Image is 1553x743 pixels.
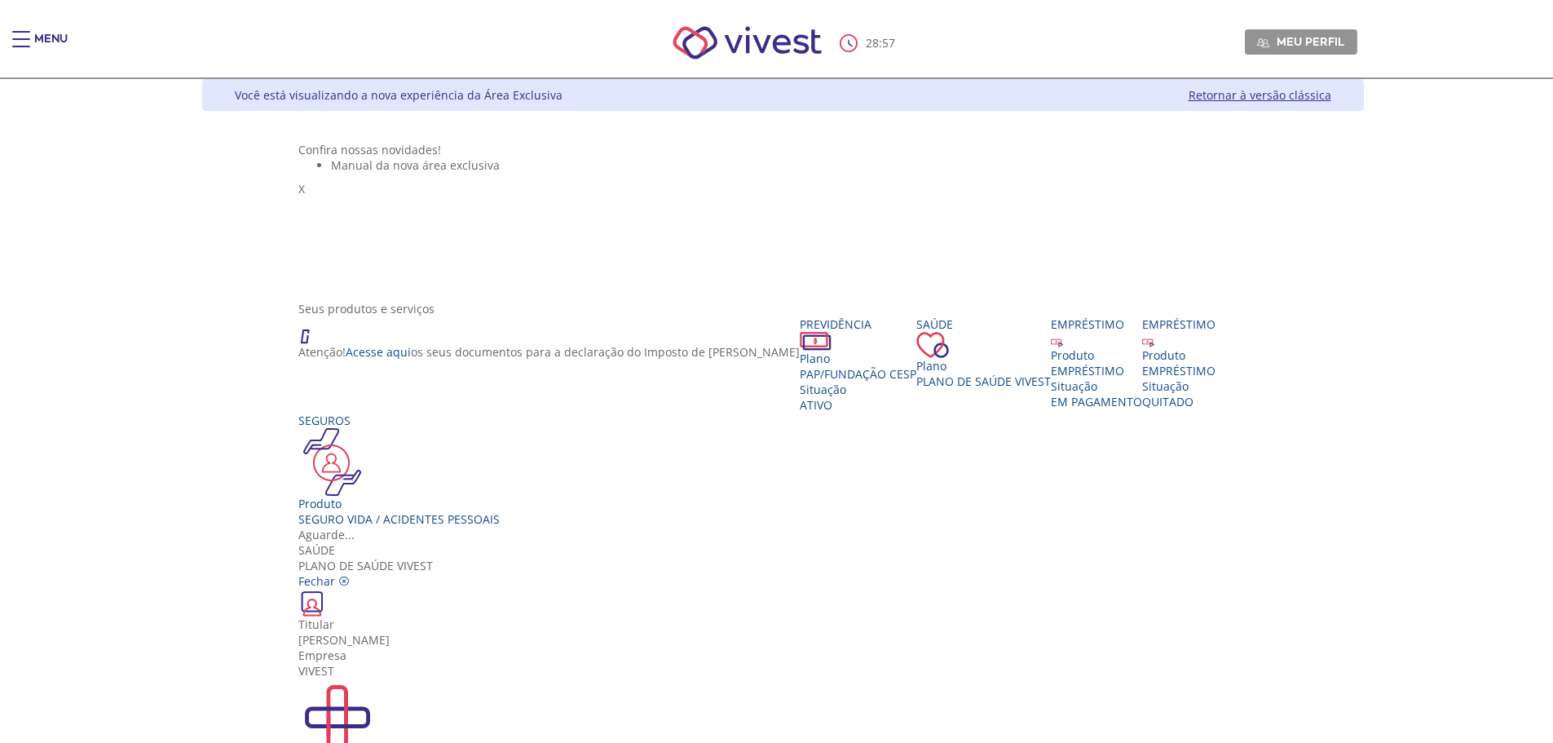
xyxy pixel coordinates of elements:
[298,413,500,428] div: Seguros
[298,511,500,527] div: Seguro Vida / Acidentes Pessoais
[800,332,832,351] img: ico_dinheiro.png
[1257,37,1269,49] img: Meu perfil
[34,31,68,64] div: Menu
[800,351,916,366] div: Plano
[235,87,563,103] div: Você está visualizando a nova experiência da Área Exclusiva
[1189,87,1331,103] a: Retornar à versão clássica
[298,301,1267,316] div: Seus produtos e serviços
[800,316,916,332] div: Previdência
[1142,394,1193,409] span: QUITADO
[1142,316,1215,332] div: Empréstimo
[346,344,411,360] a: Acesse aqui
[298,316,326,344] img: ico_atencao.png
[1142,363,1215,378] div: EMPRÉSTIMO
[800,382,916,397] div: Situação
[298,632,1267,648] div: [PERSON_NAME]
[1051,347,1142,363] div: Produto
[298,413,500,527] a: Seguros Produto Seguro Vida / Acidentes Pessoais
[916,316,1051,332] div: Saúde
[298,496,500,511] div: Produto
[298,663,1267,679] div: VIVEST
[655,8,840,77] img: Vivest
[1142,378,1215,394] div: Situação
[1051,335,1063,347] img: ico_emprestimo.svg
[298,589,326,617] img: ico_carteirinha.png
[800,397,832,413] span: Ativo
[1051,363,1142,378] div: EMPRÉSTIMO
[298,181,305,197] span: X
[1142,316,1215,409] a: Empréstimo Produto EMPRÉSTIMO Situação QUITADO
[331,157,500,173] span: Manual da nova área exclusiva
[298,142,1267,157] div: Confira nossas novidades!
[1142,335,1154,347] img: ico_emprestimo.svg
[1277,34,1344,49] span: Meu perfil
[916,358,1051,374] div: Plano
[800,366,916,382] span: PAP/Fundação CESP
[840,34,898,52] div: :
[298,344,800,360] p: Atenção! os seus documentos para a declaração do Imposto de [PERSON_NAME]
[1051,316,1142,409] a: Empréstimo Produto EMPRÉSTIMO Situação EM PAGAMENTO
[1051,394,1142,409] span: EM PAGAMENTO
[1245,29,1357,54] a: Meu perfil
[916,332,949,358] img: ico_coracao.png
[916,316,1051,389] a: Saúde PlanoPlano de Saúde VIVEST
[298,573,350,589] a: Fechar
[298,573,335,589] span: Fechar
[1142,347,1215,363] div: Produto
[298,648,1267,663] div: Empresa
[298,428,366,496] img: ico_seguros.png
[298,542,1267,573] div: Plano de Saúde VIVEST
[298,542,1267,558] div: Saúde
[1051,378,1142,394] div: Situação
[800,316,916,413] a: Previdência PlanoPAP/Fundação CESP SituaçãoAtivo
[882,35,895,51] span: 57
[866,35,879,51] span: 28
[916,374,1051,389] span: Plano de Saúde VIVEST
[1051,316,1142,332] div: Empréstimo
[298,617,1267,632] div: Titular
[298,527,1267,542] div: Aguarde...
[298,142,1267,285] section: <span lang="pt-BR" dir="ltr">Visualizador do Conteúdo da Web</span> 1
